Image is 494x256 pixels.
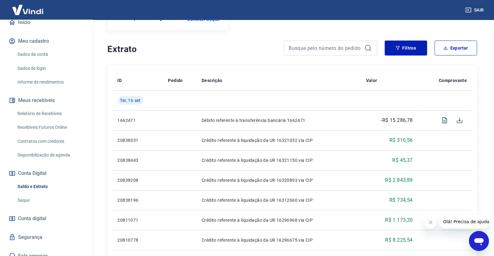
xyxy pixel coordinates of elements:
[118,117,158,123] p: 1662471
[202,157,356,163] p: Crédito referente à liquidação da UR 16321150 via CIP
[424,216,437,229] iframe: Fechar mensagem
[452,113,467,128] span: Download
[7,16,86,29] a: Início
[15,180,86,193] a: Saldo e Extrato
[15,62,86,75] a: Dados de login
[202,117,356,123] p: Débito referente à transferência bancária 1662471
[7,34,86,48] button: Meu cadastro
[7,230,86,244] a: Segurança
[15,194,86,207] a: Saque
[7,167,86,180] button: Conta Digital
[393,157,413,164] p: R$ 45,37
[118,77,122,84] p: ID
[7,212,86,225] a: Conta digital
[15,135,86,148] a: Contratos com credores
[202,197,356,203] p: Crédito referente à liquidação da UR 16312660 via CIP
[385,41,427,56] button: Filtros
[120,97,141,104] span: Ter, 16 set
[15,107,86,120] a: Relatório de Recebíveis
[118,237,158,243] p: 20810778
[4,4,52,9] span: Olá! Precisa de ajuda?
[385,236,413,244] p: R$ 8.225,54
[389,137,413,144] p: R$ 310,56
[289,43,362,53] input: Busque pelo número do pedido
[118,137,158,143] p: 20838331
[202,217,356,223] p: Crédito referente à liquidação da UR 16296968 via CIP
[435,41,477,56] button: Exportar
[118,197,158,203] p: 20838196
[439,77,467,84] p: Comprovante
[118,157,158,163] p: 20838443
[385,176,413,184] p: R$ 2.843,89
[202,77,223,84] p: Descrição
[15,48,86,61] a: Dados da conta
[15,121,86,134] a: Recebíveis Futuros Online
[168,77,183,84] p: Pedido
[437,113,452,128] span: Visualizar
[7,0,48,19] img: Vindi
[439,215,489,229] iframe: Mensagem da empresa
[7,94,86,107] button: Meus recebíveis
[18,214,46,223] span: Conta digital
[118,217,158,223] p: 20811071
[385,216,413,224] p: R$ 1.173,20
[15,76,86,89] a: Informe de rendimentos
[366,77,377,84] p: Valor
[202,177,356,183] p: Crédito referente à liquidação da UR 16320893 via CIP
[202,137,356,143] p: Crédito referente à liquidação da UR 16321032 via CIP
[118,177,158,183] p: 20838208
[469,231,489,251] iframe: Botão para abrir a janela de mensagens
[389,196,413,204] p: R$ 734,54
[108,43,276,56] h4: Extrato
[464,4,487,16] button: Sair
[202,237,356,243] p: Crédito referente à liquidação da UR 16296675 via CIP
[15,149,86,162] a: Disponibilização de agenda
[381,117,413,124] p: -R$ 15.286,78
